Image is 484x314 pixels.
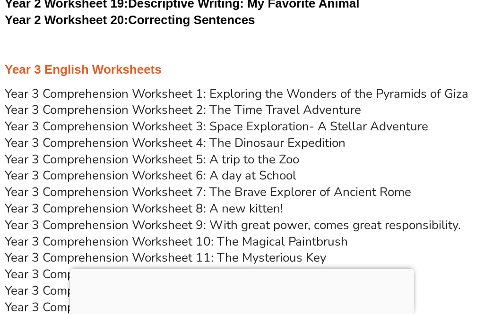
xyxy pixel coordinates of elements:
h3: Year 3 English Worksheets [5,62,479,78]
a: Year 3 Comprehension Worksheet 12: The Lost Treasure Map [5,266,345,282]
a: Year 3 Comprehension Worksheet 4: The Dinosaur Expedition [5,135,346,151]
a: Year 3 Comprehension Worksheet 13: The Enchanted Forest [5,282,338,299]
a: Year 3 Comprehension Worksheet 7: The Brave Explorer of Ancient Rome [5,184,411,200]
a: Year 3 Comprehension Worksheet 3: Space Exploration- A Stellar Adventure [5,118,428,135]
iframe: Advertisement [70,269,414,312]
iframe: Chat Widget [322,207,484,314]
a: Year 3 Comprehension Worksheet 1: Exploring the Wonders of the Pyramids of Giza [5,85,468,102]
a: Year 3 Comprehension Worksheet 9: With great power, comes great responsibility. [5,217,461,233]
a: Year 3 Comprehension Worksheet 2: The Time Travel Adventure [5,102,361,118]
a: Year 3 Comprehension Worksheet 11: The Mysterious Key [5,249,326,266]
a: Year 3 Comprehension Worksheet 10: The Magical Paintbrush [5,233,348,250]
span: Year 2 Worksheet 20: [5,13,128,27]
a: Year 3 Comprehension Worksheet 8: A new kitten! [5,200,283,217]
a: Year 3 Comprehension Worksheet 6: A day at School [5,167,296,184]
a: Year 3 Comprehension Worksheet 5: A trip to the Zoo [5,151,299,168]
a: Year 2 Worksheet 20:Correcting Sentences [5,13,255,27]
